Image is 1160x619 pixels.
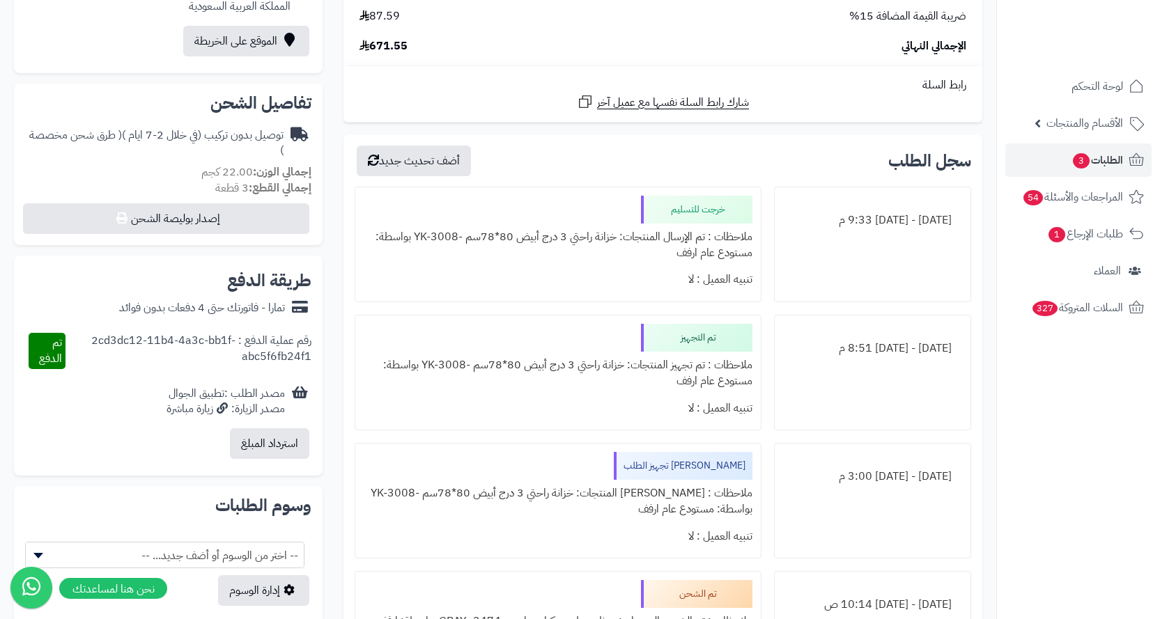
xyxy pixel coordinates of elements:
div: تنبيه العميل : لا [364,266,752,293]
small: 22.00 كجم [201,164,311,180]
div: مصدر الطلب :تطبيق الجوال [167,386,285,418]
span: 327 [1033,301,1058,316]
span: الأقسام والمنتجات [1046,113,1123,133]
span: 1 [1049,227,1065,242]
div: تمارا - فاتورتك حتى 4 دفعات بدون فوائد [119,300,285,316]
span: 3 [1073,153,1090,169]
a: المراجعات والأسئلة54 [1005,180,1152,214]
a: شارك رابط السلة نفسها مع عميل آخر [577,93,749,111]
div: [DATE] - [DATE] 3:00 م [783,463,962,490]
a: لوحة التحكم [1005,70,1152,103]
a: السلات المتروكة327 [1005,291,1152,324]
div: [DATE] - [DATE] 8:51 م [783,335,962,362]
span: 54 [1023,190,1043,205]
div: [DATE] - [DATE] 10:14 ص [783,591,962,618]
span: -- اختر من الوسوم أو أضف جديد... -- [26,542,304,569]
div: خرجت للتسليم [641,196,752,224]
span: 87.59 [359,8,400,24]
div: ملاحظات : تم تجهيز المنتجات: خزانة راحتي 3 درج أبيض 80*78سم -YK-3008 بواسطة: مستودع عام ارفف [364,352,752,395]
strong: إجمالي الوزن: [253,164,311,180]
h2: طريقة الدفع [227,272,311,289]
span: الطلبات [1072,150,1123,170]
span: -- اختر من الوسوم أو أضف جديد... -- [25,542,304,568]
span: ( طرق شحن مخصصة ) [29,127,284,159]
span: 671.55 [359,38,408,54]
span: ضريبة القيمة المضافة 15% [849,8,966,24]
div: رابط السلة [349,77,977,93]
div: مصدر الزيارة: زيارة مباشرة [167,401,285,417]
a: العملاء [1005,254,1152,288]
span: الإجمالي النهائي [902,38,966,54]
span: شارك رابط السلة نفسها مع عميل آخر [597,95,749,111]
div: [DATE] - [DATE] 9:33 م [783,207,962,234]
div: تنبيه العميل : لا [364,395,752,422]
div: تم التجهيز [641,324,752,352]
a: الموقع على الخريطة [183,26,309,56]
h3: سجل الطلب [888,152,971,169]
div: تنبيه العميل : لا [364,523,752,550]
div: تم الشحن [641,580,752,608]
a: الطلبات3 [1005,143,1152,177]
small: 3 قطعة [215,180,311,196]
h2: تفاصيل الشحن [25,95,311,111]
a: طلبات الإرجاع1 [1005,217,1152,251]
a: إدارة الوسوم [218,575,309,606]
button: إصدار بوليصة الشحن [23,203,309,234]
button: أضف تحديث جديد [357,146,471,176]
div: ملاحظات : [PERSON_NAME] المنتجات: خزانة راحتي 3 درج أبيض 80*78سم -YK-3008 بواسطة: مستودع عام ارفف [364,480,752,523]
span: تم الدفع [39,334,62,367]
span: المراجعات والأسئلة [1022,187,1123,207]
h2: وسوم الطلبات [25,497,311,514]
button: استرداد المبلغ [230,428,309,459]
div: ملاحظات : تم الإرسال المنتجات: خزانة راحتي 3 درج أبيض 80*78سم -YK-3008 بواسطة: مستودع عام ارفف [364,224,752,267]
span: طلبات الإرجاع [1047,224,1123,244]
span: السلات المتروكة [1031,298,1123,318]
div: توصيل بدون تركيب (في خلال 2-7 ايام ) [25,127,284,159]
div: [PERSON_NAME] تجهيز الطلب [614,452,752,480]
strong: إجمالي القطع: [249,180,311,196]
div: رقم عملية الدفع : 2cd3dc12-11b4-4a3c-bb1f-abc5f6fb24f1 [65,333,311,369]
span: لوحة التحكم [1072,77,1123,96]
span: العملاء [1094,261,1121,281]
